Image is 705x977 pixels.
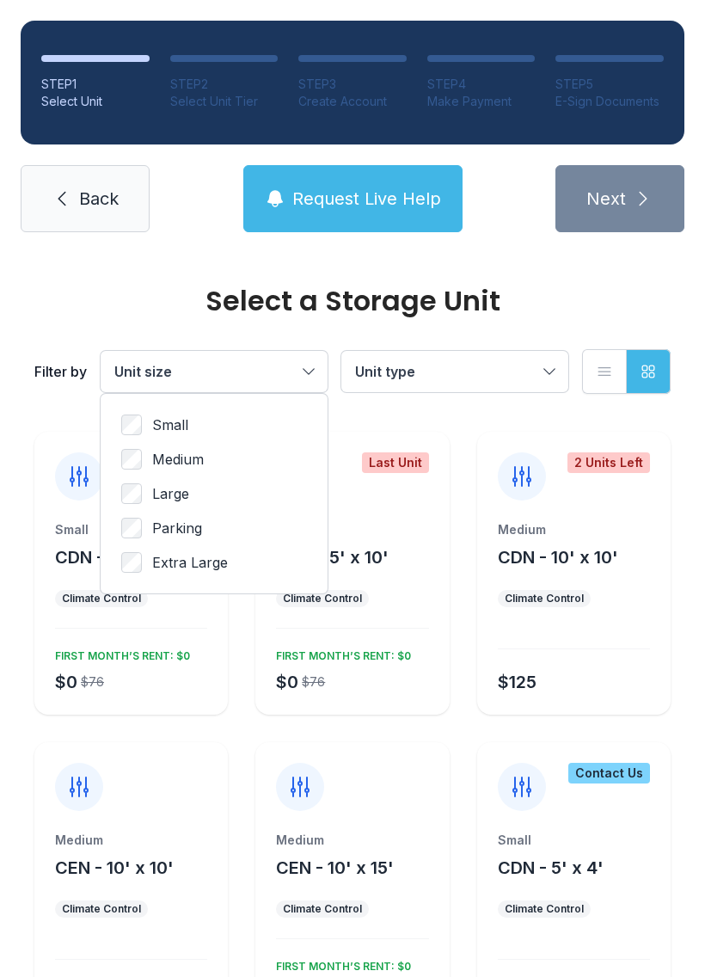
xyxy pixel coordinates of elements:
div: Make Payment [427,93,536,110]
span: CDN - 10' x 10' [498,547,618,568]
div: Medium [55,832,207,849]
span: Parking [152,518,202,538]
span: CDN - 5' x 10' [276,547,389,568]
span: Extra Large [152,552,228,573]
button: Unit size [101,351,328,392]
div: $125 [498,670,536,694]
button: CDN - 5' x 4' [498,856,604,880]
div: STEP 3 [298,76,407,93]
div: Medium [498,521,650,538]
span: Medium [152,449,204,470]
div: FIRST MONTH’S RENT: $0 [269,642,411,663]
span: Unit type [355,363,415,380]
div: 2 Units Left [567,452,650,473]
span: Large [152,483,189,504]
div: Select Unit [41,93,150,110]
div: Small [55,521,207,538]
input: Parking [121,518,142,538]
button: CDN - 10' x 10' [498,545,618,569]
div: Filter by [34,361,87,382]
div: STEP 4 [427,76,536,93]
div: FIRST MONTH’S RENT: $0 [269,953,411,974]
div: Select Unit Tier [170,93,279,110]
button: CEN - 10' x 10' [55,856,174,880]
div: Climate Control [62,902,141,916]
div: Contact Us [568,763,650,783]
span: CEN - 10' x 15' [276,857,394,878]
div: $76 [302,673,325,691]
div: Create Account [298,93,407,110]
div: Medium [276,832,428,849]
input: Large [121,483,142,504]
span: Small [152,415,188,435]
span: Unit size [114,363,172,380]
div: Climate Control [62,592,141,605]
span: Next [586,187,626,211]
button: CDN - 10' x 5' [55,545,168,569]
span: CEN - 10' x 10' [55,857,174,878]
div: E-Sign Documents [555,93,664,110]
div: STEP 1 [41,76,150,93]
input: Small [121,415,142,435]
span: CDN - 5' x 4' [498,857,604,878]
div: Small [276,521,428,538]
div: Climate Control [505,902,584,916]
span: CDN - 10' x 5' [55,547,168,568]
button: CEN - 10' x 15' [276,856,394,880]
div: $0 [55,670,77,694]
div: Climate Control [505,592,584,605]
div: Climate Control [283,902,362,916]
div: FIRST MONTH’S RENT: $0 [48,642,190,663]
div: $0 [276,670,298,694]
div: Select a Storage Unit [34,287,671,315]
button: Unit type [341,351,568,392]
div: Last Unit [362,452,429,473]
div: STEP 5 [555,76,664,93]
div: Climate Control [283,592,362,605]
div: Small [498,832,650,849]
button: CDN - 5' x 10' [276,545,389,569]
span: Request Live Help [292,187,441,211]
div: STEP 2 [170,76,279,93]
div: $76 [81,673,104,691]
input: Medium [121,449,142,470]
input: Extra Large [121,552,142,573]
span: Back [79,187,119,211]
